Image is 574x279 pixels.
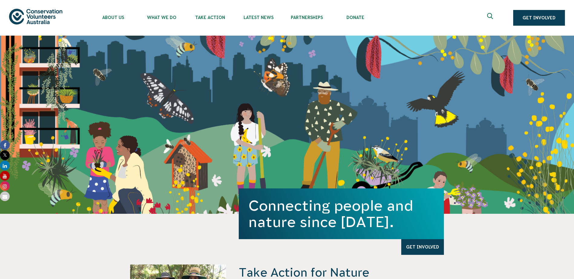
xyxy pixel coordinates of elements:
[9,9,62,24] img: logo.svg
[283,15,331,20] span: Partnerships
[487,13,495,23] span: Expand search box
[248,197,434,230] h1: Connecting people and nature since [DATE].
[331,15,379,20] span: Donate
[484,11,498,25] button: Expand search box Close search box
[186,15,234,20] span: Take Action
[513,10,565,26] a: Get Involved
[234,15,283,20] span: Latest News
[89,15,137,20] span: About Us
[401,239,444,255] a: Get Involved
[137,15,186,20] span: What We Do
